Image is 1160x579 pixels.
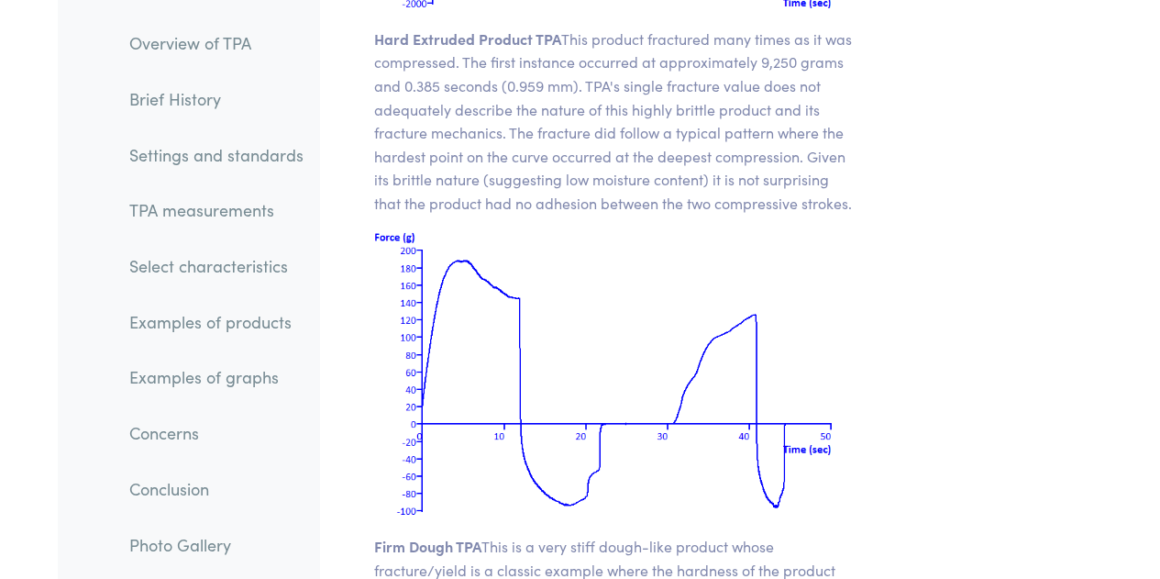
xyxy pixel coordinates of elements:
[115,468,318,510] a: Conclusion
[115,189,318,231] a: TPA measurements
[115,133,318,175] a: Settings and standards
[374,536,481,556] span: Firm Dough TPA
[374,28,561,49] span: Hard Extruded Product TPA
[374,230,852,518] img: graph of firm dough under compression
[115,245,318,287] a: Select characteristics
[374,28,852,216] p: This product fractured many times as it was compressed. The first instance occurred at approximat...
[115,78,318,120] a: Brief History
[115,523,318,565] a: Photo Gallery
[115,412,318,454] a: Concerns
[115,22,318,64] a: Overview of TPA
[115,356,318,398] a: Examples of graphs
[115,301,318,343] a: Examples of products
